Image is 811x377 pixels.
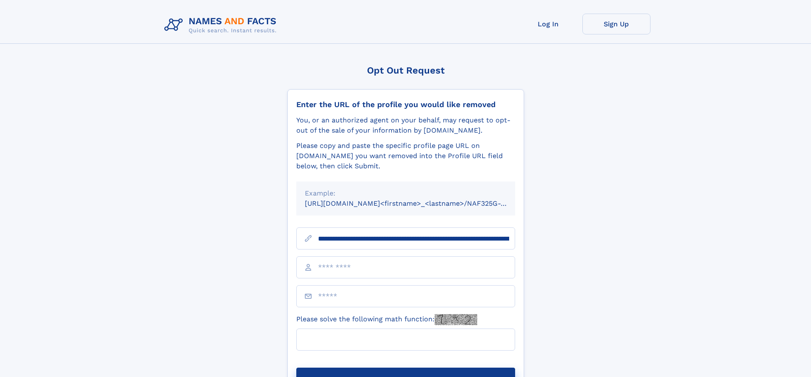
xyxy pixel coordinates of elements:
[161,14,284,37] img: Logo Names and Facts
[305,199,531,207] small: [URL][DOMAIN_NAME]<firstname>_<lastname>/NAF325G-xxxxxxxx
[287,65,524,76] div: Opt Out Request
[305,188,507,198] div: Example:
[296,314,477,325] label: Please solve the following math function:
[514,14,582,34] a: Log In
[296,100,515,109] div: Enter the URL of the profile you would like removed
[582,14,651,34] a: Sign Up
[296,115,515,136] div: You, or an authorized agent on your behalf, may request to opt-out of the sale of your informatio...
[296,141,515,171] div: Please copy and paste the specific profile page URL on [DOMAIN_NAME] you want removed into the Pr...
